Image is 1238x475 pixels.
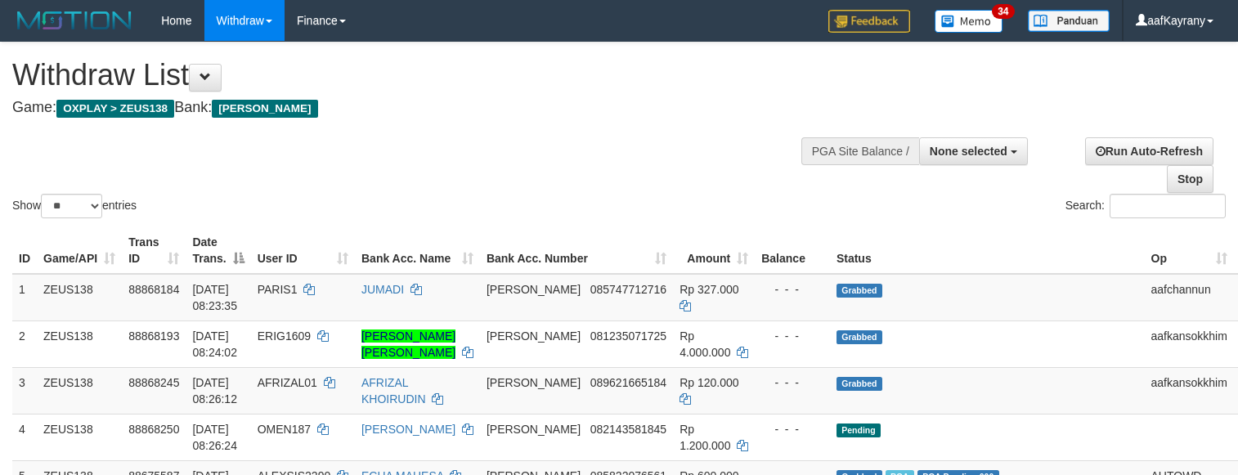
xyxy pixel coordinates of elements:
div: - - - [761,421,823,437]
h1: Withdraw List [12,59,809,92]
a: Stop [1167,165,1213,193]
span: Copy 085747712716 to clipboard [590,283,666,296]
th: Game/API: activate to sort column ascending [37,227,122,274]
button: None selected [919,137,1028,165]
span: Grabbed [837,377,882,391]
span: Rp 1.200.000 [680,423,730,452]
img: MOTION_logo.png [12,8,137,33]
input: Search: [1110,194,1226,218]
div: - - - [761,328,823,344]
span: PARIS1 [258,283,298,296]
img: Button%20Memo.svg [935,10,1003,33]
label: Show entries [12,194,137,218]
span: None selected [930,145,1007,158]
span: ERIG1609 [258,329,311,343]
span: Copy 089621665184 to clipboard [590,376,666,389]
img: panduan.png [1028,10,1110,32]
th: User ID: activate to sort column ascending [251,227,355,274]
select: Showentries [41,194,102,218]
a: Run Auto-Refresh [1085,137,1213,165]
span: Copy 081235071725 to clipboard [590,329,666,343]
h4: Game: Bank: [12,100,809,116]
label: Search: [1065,194,1226,218]
span: 88868193 [128,329,179,343]
span: [PERSON_NAME] [487,376,581,389]
th: Amount: activate to sort column ascending [673,227,755,274]
span: 88868245 [128,376,179,389]
span: [DATE] 08:23:35 [192,283,237,312]
span: Rp 4.000.000 [680,329,730,359]
span: [PERSON_NAME] [212,100,317,118]
span: OMEN187 [258,423,311,436]
span: Grabbed [837,330,882,344]
div: - - - [761,374,823,391]
span: [PERSON_NAME] [487,329,581,343]
span: [DATE] 08:26:12 [192,376,237,406]
span: Pending [837,423,881,437]
td: 2 [12,320,37,367]
td: ZEUS138 [37,414,122,460]
th: Bank Acc. Name: activate to sort column ascending [355,227,480,274]
td: 1 [12,274,37,321]
span: Rp 120.000 [680,376,738,389]
a: [PERSON_NAME] [361,423,455,436]
a: JUMADI [361,283,404,296]
td: aafkansokkhim [1145,367,1234,414]
span: 34 [992,4,1014,19]
td: ZEUS138 [37,320,122,367]
a: AFRIZAL KHOIRUDIN [361,376,426,406]
span: Rp 327.000 [680,283,738,296]
td: ZEUS138 [37,367,122,414]
th: Bank Acc. Number: activate to sort column ascending [480,227,673,274]
a: [PERSON_NAME] [PERSON_NAME] [361,329,455,359]
span: [PERSON_NAME] [487,283,581,296]
span: [DATE] 08:26:24 [192,423,237,452]
div: - - - [761,281,823,298]
td: aafchannun [1145,274,1234,321]
td: 4 [12,414,37,460]
span: Grabbed [837,284,882,298]
th: Status [830,227,1145,274]
td: aafkansokkhim [1145,320,1234,367]
th: Op: activate to sort column ascending [1145,227,1234,274]
td: 3 [12,367,37,414]
td: ZEUS138 [37,274,122,321]
span: OXPLAY > ZEUS138 [56,100,174,118]
th: Balance [755,227,830,274]
span: Copy 082143581845 to clipboard [590,423,666,436]
span: AFRIZAL01 [258,376,317,389]
th: Date Trans.: activate to sort column descending [186,227,250,274]
div: PGA Site Balance / [801,137,919,165]
img: Feedback.jpg [828,10,910,33]
span: 88868250 [128,423,179,436]
span: [DATE] 08:24:02 [192,329,237,359]
span: [PERSON_NAME] [487,423,581,436]
span: 88868184 [128,283,179,296]
th: Trans ID: activate to sort column ascending [122,227,186,274]
th: ID [12,227,37,274]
